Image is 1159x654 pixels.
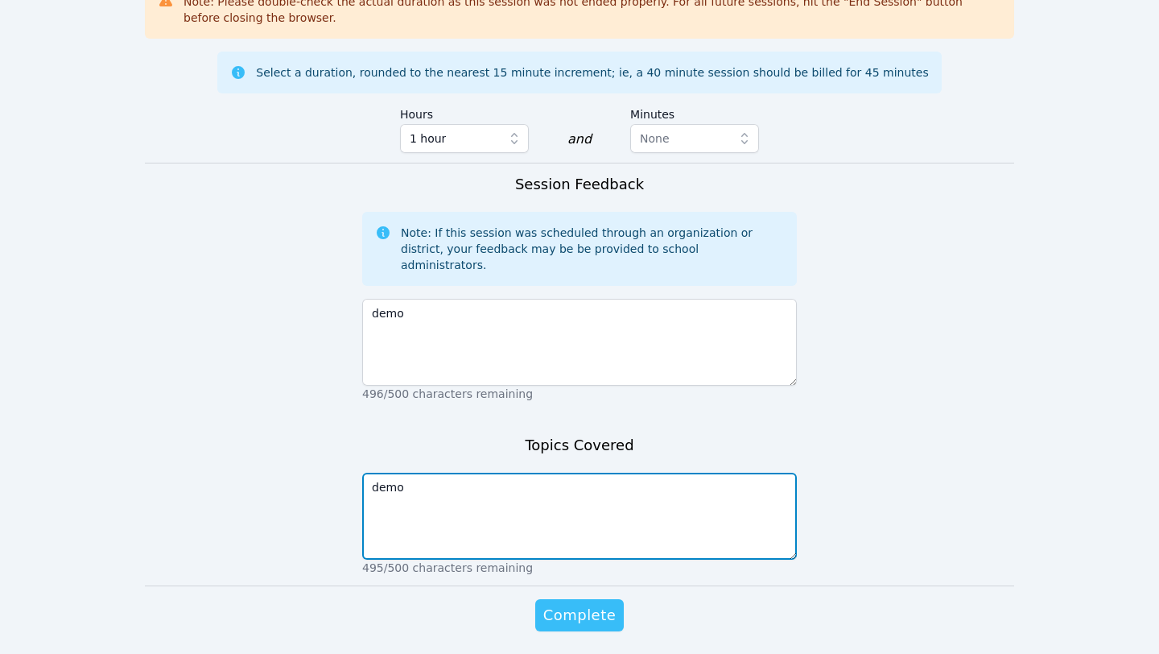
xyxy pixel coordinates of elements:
label: Minutes [630,100,759,124]
div: Select a duration, rounded to the nearest 15 minute increment; ie, a 40 minute session should be ... [256,64,928,81]
span: 1 hour [410,129,446,148]
p: 496/500 characters remaining [362,386,797,402]
span: Complete [543,604,616,627]
p: 495/500 characters remaining [362,560,797,576]
div: Note: If this session was scheduled through an organization or district, your feedback may be be ... [401,225,784,273]
button: 1 hour [400,124,529,153]
textarea: demo [362,473,797,560]
button: Complete [535,599,624,631]
span: None [640,132,670,145]
textarea: demo [362,299,797,386]
h3: Topics Covered [525,434,633,457]
button: None [630,124,759,153]
h3: Session Feedback [515,173,644,196]
label: Hours [400,100,529,124]
div: and [567,130,592,149]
